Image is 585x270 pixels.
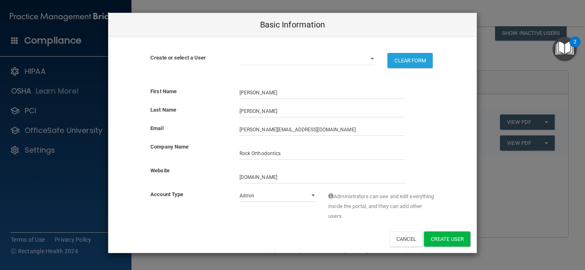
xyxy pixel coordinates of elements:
div: Basic Information [108,13,477,37]
b: Website [150,167,170,174]
span: Administrators can see and edit everything inside the portal, and they can add other users. [328,192,435,221]
button: Create User [424,231,470,247]
b: Email [150,125,164,131]
b: Last Name [150,107,176,113]
b: First Name [150,88,177,94]
b: Account Type [150,191,183,197]
b: Create or select a User [150,55,206,61]
button: Open Resource Center, 2 new notifications [553,37,577,61]
b: Company Name [150,144,189,150]
button: Cancel [389,231,423,247]
div: 2 [573,42,576,53]
button: CLEAR FORM [387,53,433,68]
